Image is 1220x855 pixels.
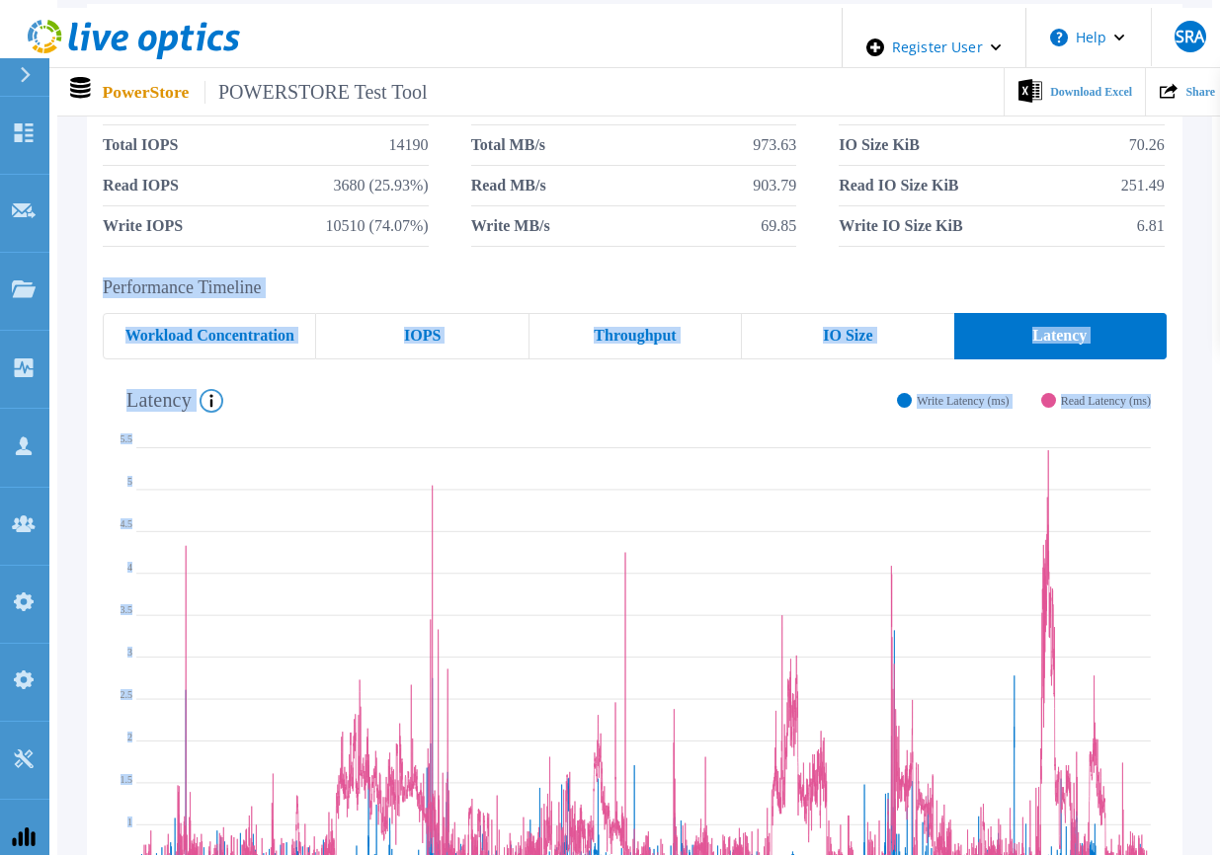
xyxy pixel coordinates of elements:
h2: Performance Timeline [103,277,1167,298]
text: 3 [127,646,132,657]
span: Read IO Size KiB [839,166,958,205]
text: 4 [127,561,132,572]
span: Write Latency (ms) [917,393,1009,409]
span: Total MB/s [471,125,545,165]
p: PowerStore [103,81,428,104]
button: Help [1026,8,1150,67]
span: Write MB/s [471,206,550,246]
span: 973.63 [753,125,796,165]
span: IOPS [404,328,441,344]
span: Throughput [594,328,676,344]
span: 3680 (25.93%) [334,166,429,205]
span: POWERSTORE Test Tool [204,81,427,104]
span: Download Excel [1050,86,1132,98]
text: 5.5 [121,433,133,444]
span: IO Size KiB [839,125,920,165]
span: 6.81 [1137,206,1165,246]
span: 70.26 [1129,125,1165,165]
text: 4.5 [121,518,133,529]
text: 3.5 [121,603,133,614]
span: Read Latency (ms) [1061,393,1151,409]
span: 10510 (74.07%) [326,206,429,246]
span: Total IOPS [103,125,178,165]
text: 1 [127,816,132,827]
text: 1.5 [121,774,133,785]
span: Write IO Size KiB [839,206,962,246]
text: 5 [127,476,132,487]
span: SRA [1176,29,1204,44]
h4: Latency [126,389,223,413]
text: 2.5 [121,689,133,700]
span: 251.49 [1121,166,1165,205]
span: Write IOPS [103,206,183,246]
span: Share [1185,86,1215,98]
span: IO Size [823,328,872,344]
span: Read MB/s [471,166,546,205]
span: Workload Concentration [125,328,294,344]
div: Register User [843,8,1025,87]
span: 69.85 [761,206,796,246]
text: 2 [127,732,132,742]
span: 14190 [389,125,429,165]
span: 903.79 [753,166,796,205]
span: Read IOPS [103,166,179,205]
span: Latency [1032,328,1087,344]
